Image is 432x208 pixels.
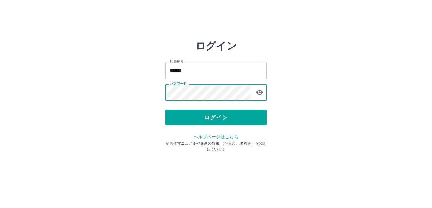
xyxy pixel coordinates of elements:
[170,81,187,86] label: パスワード
[170,59,183,64] label: 社員番号
[194,134,238,139] a: ヘルプページはこちら
[165,110,267,125] button: ログイン
[195,40,237,52] h2: ログイン
[165,141,267,152] p: ※操作マニュアルや最新の情報 （不具合、改善等）を公開しています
